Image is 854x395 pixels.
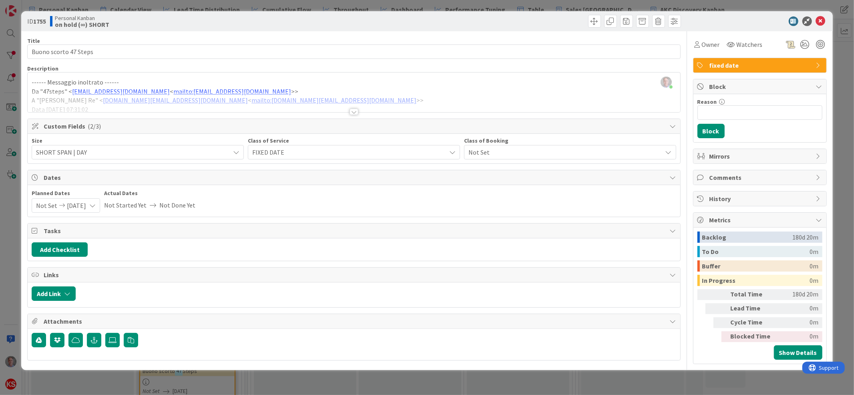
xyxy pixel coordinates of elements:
[468,147,658,158] span: Not Set
[33,17,46,25] b: 1755
[709,173,812,182] span: Comments
[32,78,676,87] p: ------ Messaggio inoltrato ------
[27,44,680,59] input: type card name here...
[88,122,101,130] span: ( 2/3 )
[44,316,665,326] span: Attachments
[17,1,36,11] span: Support
[778,317,819,328] div: 0m
[252,147,442,158] span: FIXED DATE
[159,198,195,212] span: Not Done Yet
[27,65,58,72] span: Description
[793,232,819,243] div: 180d 20m
[731,289,775,300] div: Total Time
[173,87,291,95] a: mailto:[EMAIL_ADDRESS][DOMAIN_NAME]
[702,260,810,272] div: Buffer
[810,275,819,286] div: 0m
[44,173,665,182] span: Dates
[774,345,822,360] button: Show Details
[104,189,195,197] span: Actual Dates
[778,289,819,300] div: 180d 20m
[737,40,763,49] span: Watchers
[709,151,812,161] span: Mirrors
[464,138,676,143] div: Class of Booking
[697,98,717,105] label: Reason
[709,82,812,91] span: Block
[810,246,819,257] div: 0m
[104,198,147,212] span: Not Started Yet
[731,317,775,328] div: Cycle Time
[731,303,775,314] div: Lead Time
[810,260,819,272] div: 0m
[32,286,76,301] button: Add Link
[32,138,244,143] div: Size
[67,199,86,212] span: [DATE]
[248,138,460,143] div: Class of Service
[27,37,40,44] label: Title
[36,147,226,158] span: SHORT SPAN | DAY
[44,226,665,236] span: Tasks
[702,232,793,243] div: Backlog
[32,87,676,96] p: Da "47steps" < < >>
[778,303,819,314] div: 0m
[702,40,720,49] span: Owner
[709,215,812,225] span: Metrics
[702,275,810,286] div: In Progress
[36,199,57,212] span: Not Set
[32,189,100,197] span: Planned Dates
[702,246,810,257] div: To Do
[709,60,812,70] span: fixed date
[55,21,109,28] b: on hold (∞) SHORT
[731,331,775,342] div: Blocked Time
[44,121,665,131] span: Custom Fields
[44,270,665,280] span: Links
[709,194,812,204] span: History
[55,15,109,21] span: Personal Kanban
[27,16,46,26] span: ID
[778,331,819,342] div: 0m
[661,77,672,88] img: 9UdbG9bmAsZFfNcxiAjc88abcXdLiien.jpg
[72,87,170,95] a: [EMAIL_ADDRESS][DOMAIN_NAME]
[697,124,725,138] button: Block
[32,242,88,257] button: Add Checklist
